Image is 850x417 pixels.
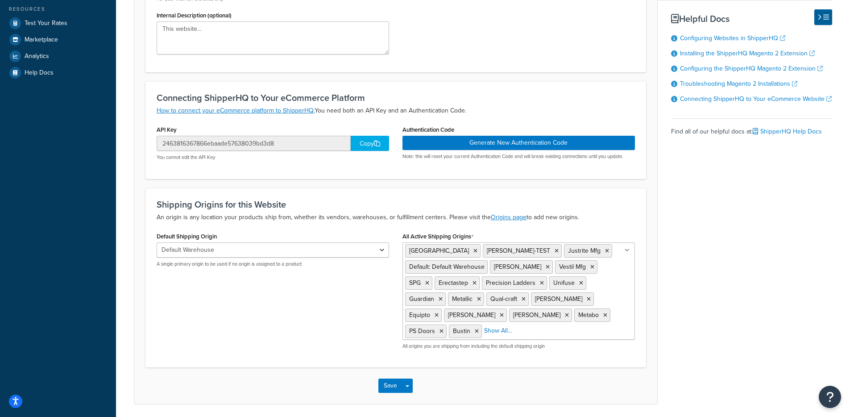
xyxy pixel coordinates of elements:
[378,379,402,393] button: Save
[409,310,430,320] span: Equipto
[157,233,217,240] label: Default Shipping Origin
[157,154,389,161] p: You cannot edit the API Key
[402,233,473,240] label: All Active Shipping Origins
[535,294,582,304] span: [PERSON_NAME]
[157,105,635,116] p: You need both an API Key and an Authentication Code.
[409,278,421,288] span: SPG
[7,48,109,64] a: Analytics
[448,310,495,320] span: [PERSON_NAME]
[439,278,468,288] span: Erectastep
[553,278,575,288] span: Unifuse
[568,246,601,255] span: Justrite Mfg
[157,106,315,115] a: How to connect your eCommerce platform to ShipperHQ.
[7,65,109,81] a: Help Docs
[157,200,635,209] h3: Shipping Origins for this Website
[680,49,815,58] a: Installing the ShipperHQ Magento 2 Extension
[157,21,389,54] textarea: This website...
[487,246,550,255] span: [PERSON_NAME]-TEST
[7,32,109,48] a: Marketplace
[578,310,599,320] span: Metabo
[680,79,797,88] a: Troubleshooting Magento 2 Installations
[819,386,841,408] button: Open Resource Center
[513,310,560,320] span: [PERSON_NAME]
[409,246,469,255] span: [GEOGRAPHIC_DATA]
[7,15,109,31] a: Test Your Rates
[402,136,635,150] button: Generate New Authentication Code
[490,294,517,304] span: Qual-craft
[453,326,470,336] span: Bustin
[452,294,473,304] span: Metallic
[157,93,635,103] h3: Connecting ShipperHQ to Your eCommerce Platform
[25,53,49,60] span: Analytics
[402,343,635,350] p: All origins you are shipping from including the default shipping origin
[814,9,832,25] button: Hide Help Docs
[680,94,832,104] a: Connecting ShipperHQ to Your eCommerce Website
[409,262,485,271] span: Default: Default Warehouse
[680,33,785,43] a: Configuring Websites in ShipperHQ
[157,12,232,19] label: Internal Description (optional)
[484,326,512,335] a: Show All...
[559,262,586,271] span: Vestil Mfg
[486,278,535,288] span: Precision Ladders
[680,64,823,73] a: Configuring the ShipperHQ Magento 2 Extension
[25,20,67,27] span: Test Your Rates
[25,69,54,77] span: Help Docs
[402,126,454,133] label: Authentication Code
[402,153,635,160] p: Note: this will reset your current Authentication Code and will break existing connections until ...
[671,118,832,138] div: Find all of our helpful docs at:
[25,36,58,44] span: Marketplace
[157,126,177,133] label: API Key
[671,14,832,24] h3: Helpful Docs
[351,136,389,151] div: Copy
[491,213,527,222] a: Origins page
[753,127,822,136] a: ShipperHQ Help Docs
[494,262,541,271] span: [PERSON_NAME]
[409,326,435,336] span: PS Doors
[157,212,635,223] p: An origin is any location your products ship from, whether its vendors, warehouses, or fulfillmen...
[157,261,389,267] p: A single primary origin to be used if no origin is assigned to a product
[7,5,109,13] div: Resources
[409,294,434,304] span: Guardian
